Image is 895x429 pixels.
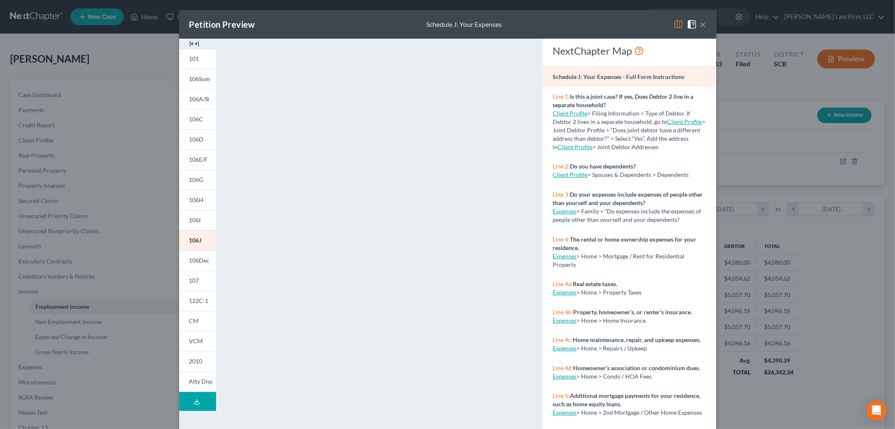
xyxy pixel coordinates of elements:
[189,277,199,284] span: 107
[553,110,690,125] span: > Filing Information > Type of Debtor. If Debtor 2 lives in a separate household, go to
[179,150,216,170] a: 106E/F
[577,409,702,416] span: > Home > 2nd Mortgage / Other Home Expenses
[553,191,570,198] span: Line 3:
[189,18,255,30] div: Petition Preview
[179,170,216,190] a: 106G
[553,73,684,80] strong: Schedule J: Your Expenses - Full Form Instructions
[189,358,203,365] span: 2010
[179,190,216,210] a: 106H
[700,19,706,29] button: ×
[553,236,570,243] span: Line 4:
[573,364,700,371] strong: Homeowner’s association or condominium dues.
[179,250,216,271] a: 106Dec
[189,116,204,123] span: 106C
[577,345,647,352] span: > Home > Repairs / Upkeep
[179,291,216,311] a: 122C-1
[667,118,702,125] a: Client Profile
[577,373,652,380] span: > Home > Condo / HOA Fees
[577,289,642,296] span: > Home > Property Taxes
[553,336,573,343] span: Line 4c:
[553,392,700,408] strong: Additional mortgage payments for your residence, such as home equity loans.
[189,75,211,82] span: 106Sum
[573,336,701,343] strong: Home maintenance, repair, and upkeep expenses.
[553,364,573,371] span: Line 4d:
[558,143,592,150] a: Client Profile
[558,143,658,150] span: > Joint Debtor Addresses
[189,156,208,163] span: 106E/F
[189,136,204,143] span: 106D
[553,191,703,206] strong: Do your expenses include expenses of people other than yourself and your dependents?
[553,345,577,352] a: Expenses
[179,311,216,331] a: CM
[189,176,204,183] span: 106G
[553,163,570,170] span: Line 2:
[189,95,209,103] span: 106A/B
[426,20,502,29] div: Schedule J: Your Expenses
[570,163,636,170] strong: Do you have dependents?
[553,93,693,108] strong: Is this a joint case? If yes, Does Debtor 2 live in a separate household?
[189,55,199,62] span: 101
[553,280,573,287] span: Line 4a:
[179,351,216,371] a: 2010
[866,400,887,421] div: Open Intercom Messenger
[573,308,692,316] strong: Property, homeowner’s, or renter’s insurance.
[553,208,701,223] span: > Family > “Do expenses include the expenses of people other than yourself and your dependents?
[189,297,209,304] span: 122C-1
[553,171,587,178] a: Client Profile
[553,93,570,100] span: Line 1:
[553,373,577,380] a: Expenses
[553,236,696,251] strong: The rental or home ownership expenses for your residence.
[189,378,214,385] span: Atty Disc
[179,331,216,351] a: VCM
[673,19,684,29] img: map-eea8200ae884c6f1103ae1953ef3d486a96c86aabb227e865a55264e3737af1f.svg
[553,208,577,215] a: Expenses
[179,129,216,150] a: 106D
[189,237,202,244] span: 106J
[179,230,216,250] a: 106J
[553,289,577,296] a: Expenses
[189,39,199,49] img: expand-e0f6d898513216a626fdd78e52531dac95497ffd26381d4c15ee2fc46db09dca.svg
[553,308,573,316] span: Line 4b:
[179,49,216,69] a: 101
[189,196,204,203] span: 106H
[587,171,689,178] span: > Spouses & Dependents > Dependents
[179,109,216,129] a: 106C
[577,317,646,324] span: > Home > Home Insurance
[553,118,705,150] span: > Joint Debtor Profile > “Does joint debtor have a different address than debtor?” > Select “Yes”...
[553,110,587,117] a: Client Profile
[179,271,216,291] a: 107
[553,317,577,324] a: Expenses
[553,44,706,58] div: NextChapter Map
[553,392,570,399] span: Line 5:
[179,89,216,109] a: 106A/B
[189,257,210,264] span: 106Dec
[553,253,577,260] a: Expenses
[179,69,216,89] a: 106Sum
[553,409,577,416] a: Expenses
[179,210,216,230] a: 106I
[573,280,617,287] strong: Real estate taxes.
[553,253,684,268] span: > Home > Mortgage / Rent for Residential Property
[179,371,216,392] a: Atty Disc
[189,337,203,345] span: VCM
[189,216,201,224] span: 106I
[189,317,199,324] span: CM
[687,19,697,29] img: help-close-5ba153eb36485ed6c1ea00a893f15db1cb9b99d6cae46e1a8edb6c62d00a1a76.svg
